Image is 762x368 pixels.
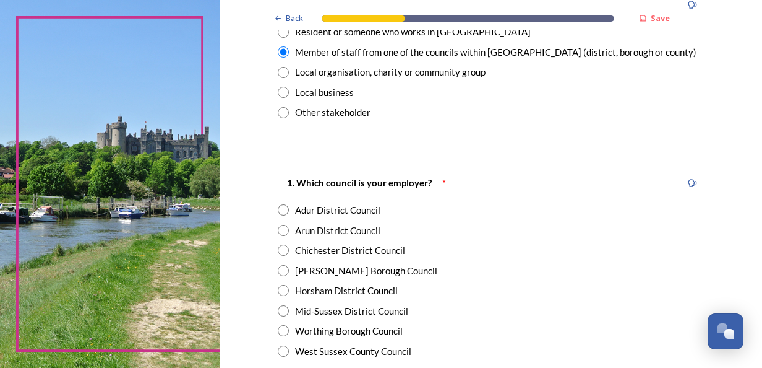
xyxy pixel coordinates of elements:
div: Local business [295,85,354,100]
span: Back [286,12,303,24]
div: Local organisation, charity or community group [295,65,486,79]
div: West Sussex County Council [295,344,411,359]
strong: Save [651,12,670,24]
div: Resident or someone who works in [GEOGRAPHIC_DATA] [295,25,531,39]
button: Open Chat [708,313,743,349]
strong: 1. Which council is your employer? [287,177,432,188]
div: [PERSON_NAME] Borough Council [295,264,437,278]
div: Chichester District Council [295,243,405,258]
div: Worthing Borough Council [295,324,403,338]
div: Other stakeholder [295,105,370,120]
div: Member of staff from one of the councils within [GEOGRAPHIC_DATA] (district, borough or county) [295,45,696,59]
div: Adur District Council [295,203,380,217]
div: Arun District Council [295,224,380,238]
div: Mid-Sussex District Council [295,304,408,318]
div: Horsham District Council [295,284,398,298]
